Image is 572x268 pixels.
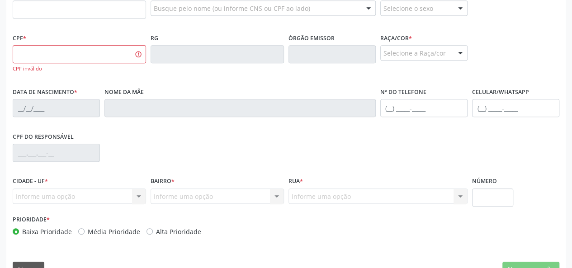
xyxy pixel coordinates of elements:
[383,48,446,58] span: Selecione a Raça/cor
[472,85,529,99] label: Celular/WhatsApp
[13,31,26,45] label: CPF
[13,99,100,117] input: __/__/____
[13,85,77,99] label: Data de nascimento
[13,65,146,73] div: CPF inválido
[156,227,201,236] label: Alta Prioridade
[288,174,303,188] label: Rua
[383,4,433,13] span: Selecione o sexo
[13,213,50,227] label: Prioridade
[472,174,497,188] label: Número
[13,174,48,188] label: Cidade - UF
[472,99,559,117] input: (__) _____-_____
[22,227,72,236] label: Baixa Prioridade
[380,99,468,117] input: (__) _____-_____
[13,130,74,144] label: CPF do responsável
[151,31,158,45] label: RG
[154,4,310,13] span: Busque pelo nome (ou informe CNS ou CPF ao lado)
[104,85,144,99] label: Nome da mãe
[288,31,335,45] label: Órgão emissor
[88,227,140,236] label: Média Prioridade
[13,144,100,162] input: ___.___.___-__
[151,174,175,188] label: Bairro
[380,85,426,99] label: Nº do Telefone
[380,31,412,45] label: Raça/cor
